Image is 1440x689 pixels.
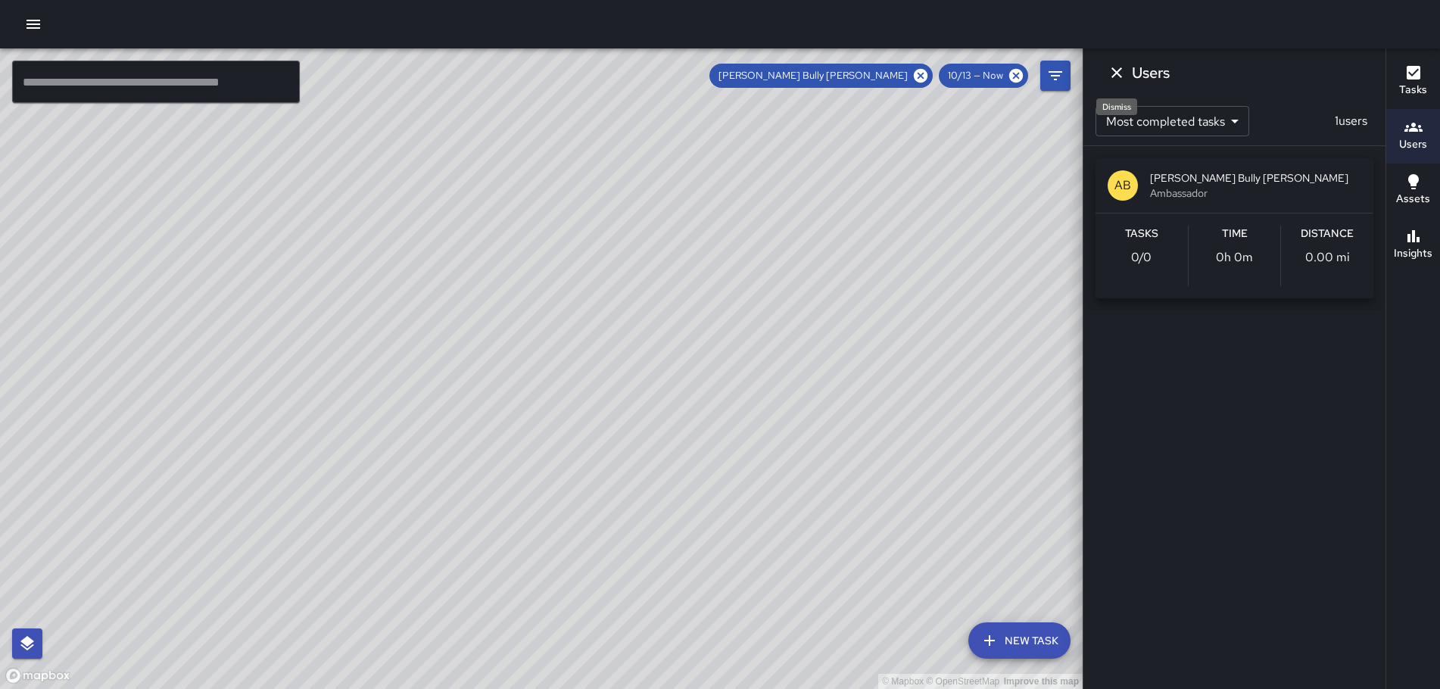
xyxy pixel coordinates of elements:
button: Tasks [1386,55,1440,109]
button: Users [1386,109,1440,164]
h6: Users [1132,61,1170,85]
span: Ambassador [1150,185,1361,201]
p: 1 users [1329,112,1373,130]
p: AB [1114,176,1131,195]
button: New Task [968,622,1071,659]
h6: Tasks [1399,82,1427,98]
span: 10/13 — Now [939,68,1012,83]
button: Dismiss [1102,58,1132,88]
h6: Assets [1396,191,1430,207]
h6: Tasks [1125,226,1158,242]
h6: Time [1222,226,1248,242]
span: [PERSON_NAME] Bully [PERSON_NAME] [1150,170,1361,185]
h6: Insights [1394,245,1432,262]
div: Most completed tasks [1096,106,1249,136]
p: 0h 0m [1216,248,1253,267]
button: Insights [1386,218,1440,273]
p: 0.00 mi [1305,248,1350,267]
p: 0 / 0 [1131,248,1152,267]
h6: Distance [1301,226,1354,242]
div: 10/13 — Now [939,64,1028,88]
button: Assets [1386,164,1440,218]
button: AB[PERSON_NAME] Bully [PERSON_NAME]AmbassadorTasks0/0Time0h 0mDistance0.00 mi [1096,158,1373,298]
div: [PERSON_NAME] Bully [PERSON_NAME] [709,64,933,88]
button: Filters [1040,61,1071,91]
h6: Users [1399,136,1427,153]
div: Dismiss [1096,98,1137,115]
span: [PERSON_NAME] Bully [PERSON_NAME] [709,68,917,83]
